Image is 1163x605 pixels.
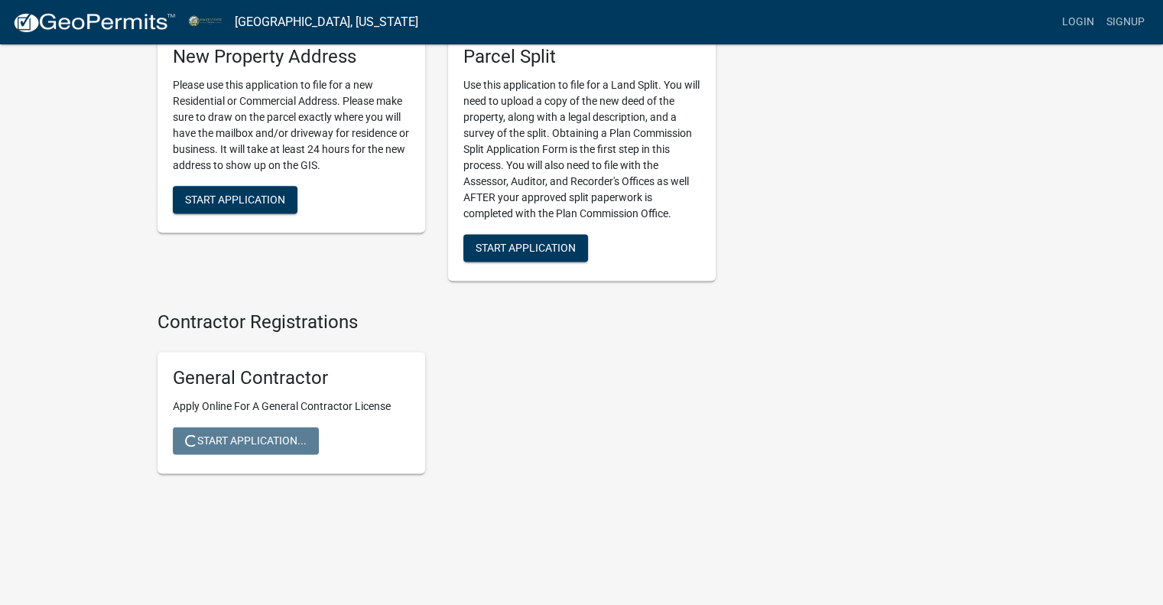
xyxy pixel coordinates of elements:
[173,186,297,213] button: Start Application
[463,46,700,68] h5: Parcel Split
[173,367,410,389] h5: General Contractor
[463,77,700,222] p: Use this application to file for a Land Split. You will need to upload a copy of the new deed of ...
[158,311,716,333] h4: Contractor Registrations
[173,46,410,68] h5: New Property Address
[173,427,319,454] button: Start Application...
[185,194,285,206] span: Start Application
[1100,8,1151,37] a: Signup
[185,434,307,446] span: Start Application...
[235,9,418,35] a: [GEOGRAPHIC_DATA], [US_STATE]
[173,398,410,415] p: Apply Online For A General Contractor License
[476,242,576,254] span: Start Application
[1056,8,1100,37] a: Login
[463,234,588,262] button: Start Application
[173,77,410,174] p: Please use this application to file for a new Residential or Commercial Address. Please make sure...
[188,11,223,32] img: Miami County, Indiana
